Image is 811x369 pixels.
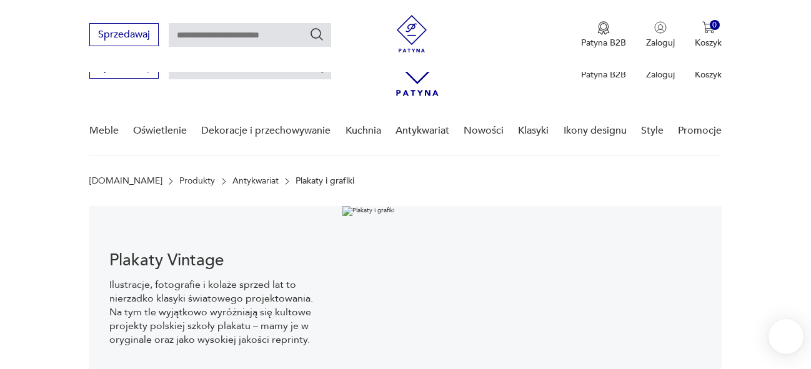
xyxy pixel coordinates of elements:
a: Produkty [179,176,215,186]
p: Plakaty i grafiki [296,176,354,186]
a: Antykwariat [396,107,449,155]
a: Ikona medaluPatyna B2B [581,21,626,49]
a: Sprzedawaj [89,31,159,40]
a: Dekoracje i przechowywanie [201,107,331,155]
p: Patyna B2B [581,69,626,81]
img: Ikona medalu [597,21,610,35]
img: Ikonka użytkownika [654,21,667,34]
iframe: Smartsupp widget button [769,319,804,354]
div: 0 [710,20,720,31]
a: [DOMAIN_NAME] [89,176,162,186]
button: Patyna B2B [581,21,626,49]
button: Sprzedawaj [89,23,159,46]
p: Zaloguj [646,37,675,49]
p: Koszyk [695,69,722,81]
a: Oświetlenie [133,107,187,155]
a: Ikony designu [564,107,627,155]
img: Patyna - sklep z meblami i dekoracjami vintage [393,15,430,52]
p: Zaloguj [646,69,675,81]
a: Kuchnia [346,107,381,155]
img: Ikona koszyka [702,21,715,34]
button: Zaloguj [646,21,675,49]
a: Style [641,107,664,155]
p: Patyna B2B [581,37,626,49]
a: Klasyki [518,107,549,155]
p: Ilustracje, fotografie i kolaże sprzed lat to nierzadko klasyki światowego projektowania. Na tym ... [109,278,322,347]
button: Szukaj [309,27,324,42]
h1: Plakaty Vintage [109,253,322,268]
a: Sprzedawaj [89,64,159,72]
a: Antykwariat [232,176,279,186]
p: Koszyk [695,37,722,49]
a: Promocje [678,107,722,155]
button: 0Koszyk [695,21,722,49]
a: Meble [89,107,119,155]
a: Nowości [464,107,504,155]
